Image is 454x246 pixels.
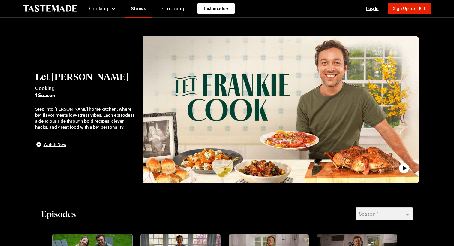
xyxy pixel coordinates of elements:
[356,207,413,220] button: Season 1
[89,5,108,11] span: Cooking
[360,5,384,11] button: Log In
[203,5,229,11] span: Tastemade +
[143,36,419,183] img: Let Frankie Cook
[44,141,66,147] span: Watch Now
[35,84,137,92] span: Cooking
[35,71,137,82] h2: Let [PERSON_NAME]
[23,5,77,12] a: To Tastemade Home Page
[393,6,426,11] span: Sign Up for FREE
[366,6,379,11] span: Log In
[41,208,76,219] h2: Episodes
[35,92,137,99] span: 1 Season
[125,1,152,18] a: Shows
[35,106,137,130] div: Step into [PERSON_NAME] home kitchen, where big flavor meets low-stress vibes. Each episode is a ...
[143,36,419,183] button: play trailer
[359,210,379,217] span: Season 1
[388,3,431,14] button: Sign Up for FREE
[89,1,116,16] button: Cooking
[197,3,235,14] a: Tastemade +
[35,71,137,148] button: Let [PERSON_NAME]Cooking1 SeasonStep into [PERSON_NAME] home kitchen, where big flavor meets low-...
